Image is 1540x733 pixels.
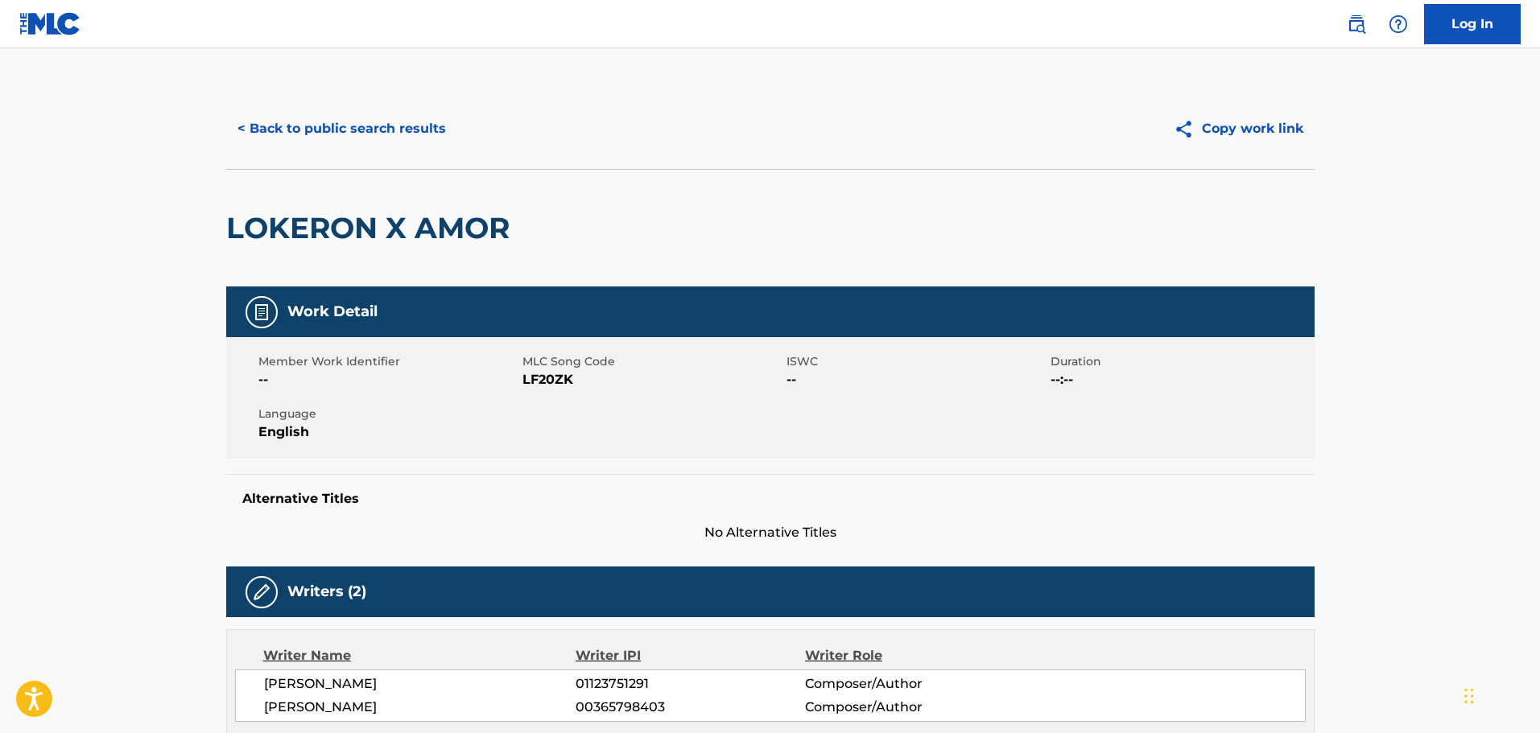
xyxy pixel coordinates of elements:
h5: Alternative Titles [242,491,1298,507]
img: MLC Logo [19,12,81,35]
span: Duration [1051,353,1311,370]
img: help [1389,14,1408,34]
button: < Back to public search results [226,109,457,149]
span: Composer/Author [805,698,1014,717]
span: Language [258,406,518,422]
span: --:-- [1051,370,1311,389]
button: Copy work link [1162,109,1315,149]
img: Work Detail [252,303,271,322]
div: Writer Role [805,646,1014,665]
div: Writer Name [263,646,576,665]
div: Drag [1464,672,1474,720]
div: Help [1382,8,1414,40]
div: Writer IPI [576,646,805,665]
span: ISWC [787,353,1047,370]
span: LF20ZK [522,370,782,389]
span: Composer/Author [805,674,1014,694]
h5: Work Detail [287,303,378,321]
img: search [1347,14,1366,34]
span: -- [787,370,1047,389]
span: 01123751291 [576,674,804,694]
span: English [258,422,518,442]
span: [PERSON_NAME] [264,674,576,694]
span: 00365798403 [576,698,804,717]
iframe: Chat Widget [1459,656,1540,733]
span: No Alternative Titles [226,523,1315,542]
a: Log In [1424,4,1521,44]
a: Public Search [1340,8,1373,40]
span: -- [258,370,518,389]
span: Member Work Identifier [258,353,518,370]
h2: LOKERON X AMOR [226,210,518,246]
span: MLC Song Code [522,353,782,370]
img: Copy work link [1174,119,1202,139]
span: [PERSON_NAME] [264,698,576,717]
h5: Writers (2) [287,583,366,601]
img: Writers [252,583,271,602]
